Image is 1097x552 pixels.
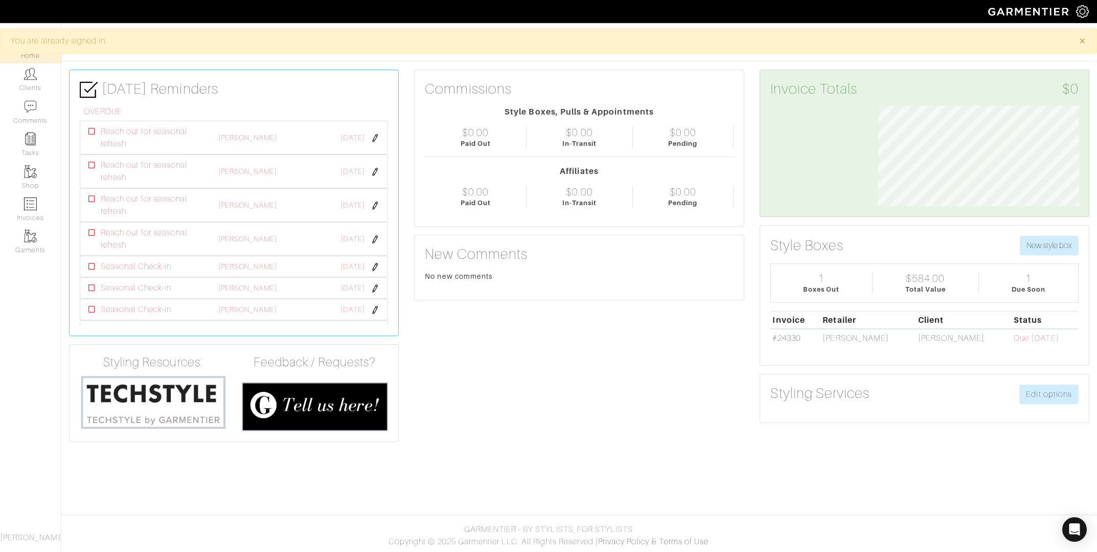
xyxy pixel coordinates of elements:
div: Paid Out [461,139,491,148]
div: Paid Out [461,198,491,208]
th: Invoice [770,311,820,329]
span: $0 [1062,80,1079,98]
img: clients-icon-6bae9207a08558b7cb47a8932f037763ab4055f8c8b6bfacd5dc20c3e0201464.png [24,68,37,80]
div: $584.00 [906,272,945,284]
div: Pending [668,139,697,148]
img: pen-cf24a1663064a2ec1b9c1bd2387e9de7a2fa800b781884d57f21acf72779bad2.png [371,202,379,210]
img: reminder-icon-8004d30b9f0a5d33ae49ab947aed9ed385cf756f9e5892f1edd6e32f2345188e.png [24,133,37,145]
img: feedback_requests-3821251ac2bd56c73c230f3229a5b25d6eb027adea667894f41107c140538ee0.png [242,382,388,431]
div: $0.00 [566,186,592,198]
span: [DATE] [340,133,365,144]
td: [PERSON_NAME] [820,329,916,347]
td: [PERSON_NAME] [916,329,1011,347]
img: pen-cf24a1663064a2ec1b9c1bd2387e9de7a2fa800b781884d57f21acf72779bad2.png [371,263,379,271]
span: Seasonal Check-in [101,325,171,337]
h4: Feedback / Requests? [242,355,388,370]
span: Seasonal Check-in [101,260,171,273]
div: 1 [818,272,825,284]
button: New style box [1020,236,1079,255]
img: pen-cf24a1663064a2ec1b9c1bd2387e9de7a2fa800b781884d57f21acf72779bad2.png [371,306,379,314]
span: × [1079,34,1086,48]
img: garments-icon-b7da505a4dc4fd61783c78ac3ca0ef83fa9d6f193b1c9dc38574b1d14d53ca28.png [24,165,37,178]
div: 1 [1025,272,1032,284]
h4: Styling Resources: [80,355,226,370]
img: techstyle-93310999766a10050dc78ceb7f971a75838126fd19372ce40ba20cdf6a89b94b.png [80,374,226,430]
img: pen-cf24a1663064a2ec1b9c1bd2387e9de7a2fa800b781884d57f21acf72779bad2.png [371,168,379,176]
div: No new comments [425,271,733,281]
span: Seasonal Check-in [101,303,171,316]
div: $0.00 [670,126,696,139]
span: [DATE] [340,304,365,316]
span: Due [DATE] [1014,334,1059,343]
div: $0.00 [462,186,489,198]
span: Reach out for seasonal refresh [101,193,201,217]
div: In-Transit [562,198,597,208]
img: pen-cf24a1663064a2ec1b9c1bd2387e9de7a2fa800b781884d57f21acf72779bad2.png [371,134,379,142]
span: Copyright © 2025 Garmentier LLC. All Rights Reserved. [388,537,596,546]
h3: Style Boxes [770,237,844,254]
div: Open Intercom Messenger [1062,517,1087,542]
div: In-Transit [562,139,597,148]
div: Affiliates [425,165,733,178]
span: [DATE] [340,234,365,245]
img: check-box-icon-36a4915ff3ba2bd8f6e4f29bc755bb66becd62c870f447fc0dd1365fcfddab58.png [80,81,98,99]
img: pen-cf24a1663064a2ec1b9c1bd2387e9de7a2fa800b781884d57f21acf72779bad2.png [371,235,379,244]
a: [PERSON_NAME] [218,167,278,175]
img: orders-icon-0abe47150d42831381b5fb84f609e132dff9fe21cb692f30cb5eec754e2cba89.png [24,197,37,210]
span: [DATE] [340,166,365,178]
span: [DATE] [340,283,365,294]
h3: Styling Services [770,385,870,402]
a: #24330 [772,334,800,343]
a: [PERSON_NAME] [218,235,278,243]
img: garmentier-logo-header-white-b43fb05a5012e4ada735d5af1a66efaba907eab6374d6393d1fbf88cb4ef424d.png [983,3,1076,20]
span: [DATE] [340,261,365,273]
a: [PERSON_NAME] [218,134,278,142]
span: Reach out for seasonal refresh [101,227,201,251]
span: Seasonal Check-in [101,282,171,294]
div: Boxes Out [803,284,839,294]
span: Reach out for seasonal refresh [101,159,201,184]
h6: OVERDUE [84,107,388,117]
span: Reach out for seasonal refresh [101,125,201,150]
img: garments-icon-b7da505a4dc4fd61783c78ac3ca0ef83fa9d6f193b1c9dc38574b1d14d53ca28.png [24,230,37,242]
img: comment-icon-a0a6a9ef722e966f86d9cbdc48e553b5cf19dbc54f86b18d962a5391bc8f6eb6.png [24,100,37,113]
th: Retailer [820,311,916,329]
h3: Invoice Totals [770,80,1079,98]
th: Client [916,311,1011,329]
div: You are already signed in. [11,35,1064,47]
div: $0.00 [566,126,592,139]
a: Edit options [1019,385,1079,404]
a: Privacy Policy & Terms of Use [598,537,709,546]
a: [PERSON_NAME] [218,262,278,271]
div: Style Boxes, Pulls & Appointments [425,106,733,118]
h3: New Comments [425,246,733,263]
div: Pending [668,198,697,208]
th: Status [1011,311,1079,329]
a: [PERSON_NAME] [218,305,278,314]
h3: [DATE] Reminders [80,80,388,99]
img: gear-icon-white-bd11855cb880d31180b6d7d6211b90ccbf57a29d726f0c71d8c61bd08dd39cc2.png [1076,5,1089,18]
img: pen-cf24a1663064a2ec1b9c1bd2387e9de7a2fa800b781884d57f21acf72779bad2.png [371,284,379,293]
span: [DATE] [340,200,365,211]
h3: Commissions [425,80,512,98]
a: [PERSON_NAME] [218,284,278,292]
div: Due Soon [1012,284,1045,294]
div: Total Value [905,284,946,294]
div: $0.00 [670,186,696,198]
div: $0.00 [462,126,489,139]
a: [PERSON_NAME] [218,201,278,209]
